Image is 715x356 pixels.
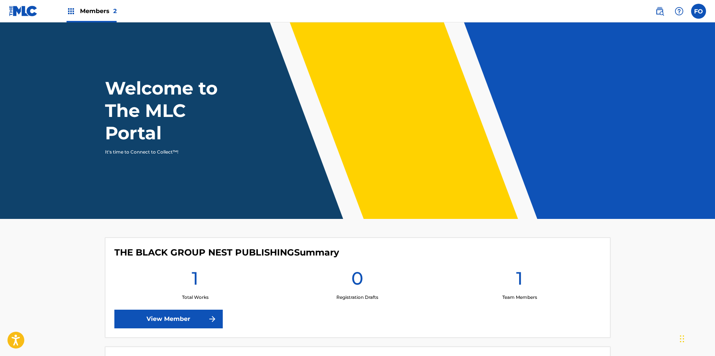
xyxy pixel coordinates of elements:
p: Registration Drafts [336,294,378,301]
div: Drag [680,328,684,350]
h1: 1 [192,267,198,294]
div: Help [672,4,687,19]
h1: 1 [516,267,523,294]
p: It's time to Connect to Collect™! [105,149,235,155]
img: search [655,7,664,16]
h1: Welcome to The MLC Portal [105,77,245,144]
p: Team Members [502,294,537,301]
img: Top Rightsholders [67,7,75,16]
img: help [675,7,684,16]
img: f7272a7cc735f4ea7f67.svg [208,315,217,324]
a: View Member [114,310,223,328]
span: 2 [113,7,117,15]
iframe: Chat Widget [678,320,715,356]
p: Total Works [182,294,209,301]
span: Members [80,7,117,15]
img: MLC Logo [9,6,38,16]
div: User Menu [691,4,706,19]
h1: 0 [351,267,363,294]
a: Public Search [652,4,667,19]
h4: THE BLACK GROUP NEST PUBLISHING [114,247,339,258]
